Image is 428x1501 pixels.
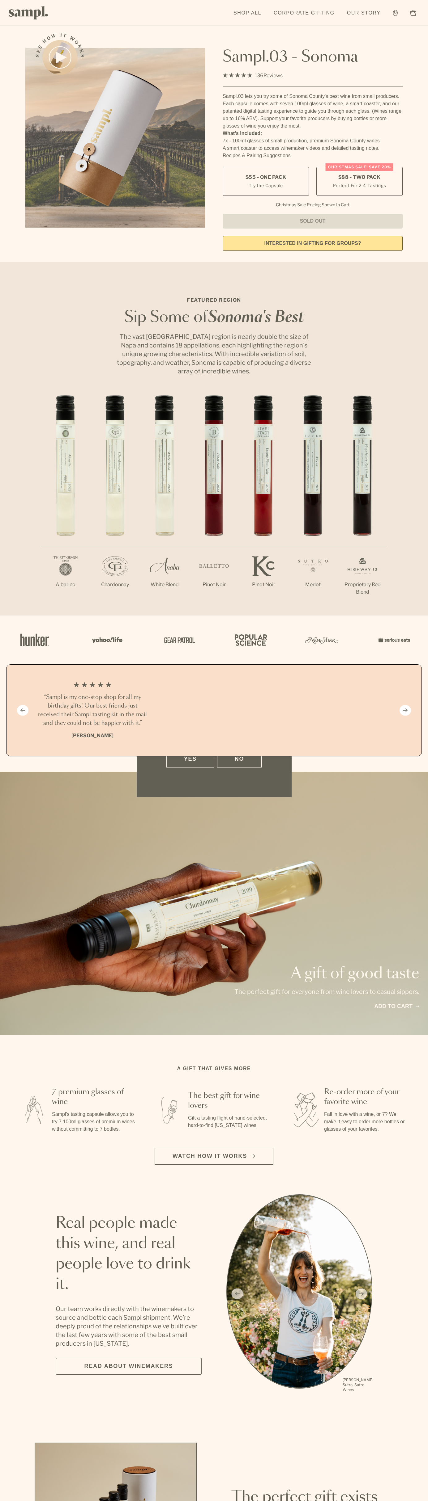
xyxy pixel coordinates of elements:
p: A gift of good taste [234,966,419,981]
p: [PERSON_NAME] Sutro, Sutro Wines [343,1377,372,1392]
small: Try the Capsule [249,182,283,189]
p: Pinot Noir [239,581,288,588]
button: Sold Out [223,214,403,229]
a: Shop All [230,6,264,20]
b: [PERSON_NAME] [71,733,113,738]
li: 4 / 7 [189,395,239,608]
p: Albarino [41,581,90,588]
p: Pinot Noir [189,581,239,588]
li: 2 / 7 [90,395,140,608]
li: 3 / 7 [140,395,189,608]
li: 1 / 4 [37,677,148,744]
button: Next slide [400,705,411,716]
h3: “Sampl is my one-stop shop for all my birthday gifts! Our best friends just received their Sampl ... [37,693,148,728]
p: Proprietary Red Blend [338,581,387,596]
li: 7 / 7 [338,395,387,616]
p: White Blend [140,581,189,588]
span: $88 - Two Pack [338,174,381,181]
p: Merlot [288,581,338,588]
button: Previous slide [17,705,28,716]
a: Corporate Gifting [271,6,338,20]
p: The perfect gift for everyone from wine lovers to casual sippers. [234,987,419,996]
small: Perfect For 2-4 Tastings [333,182,386,189]
img: Sampl logo [9,6,48,19]
p: Chardonnay [90,581,140,588]
a: Add to cart [374,1002,419,1011]
a: interested in gifting for groups? [223,236,403,251]
ul: carousel [226,1194,372,1393]
li: 1 / 7 [41,395,90,608]
button: See how it works [43,40,77,75]
div: slide 1 [226,1194,372,1393]
a: Our Story [344,6,384,20]
li: 5 / 7 [239,395,288,608]
li: 6 / 7 [288,395,338,608]
img: Sampl.03 - Sonoma [25,48,205,228]
button: No [217,750,262,767]
span: $55 - One Pack [246,174,286,181]
div: Christmas SALE! Save 20% [326,163,393,171]
button: Yes [166,750,215,767]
